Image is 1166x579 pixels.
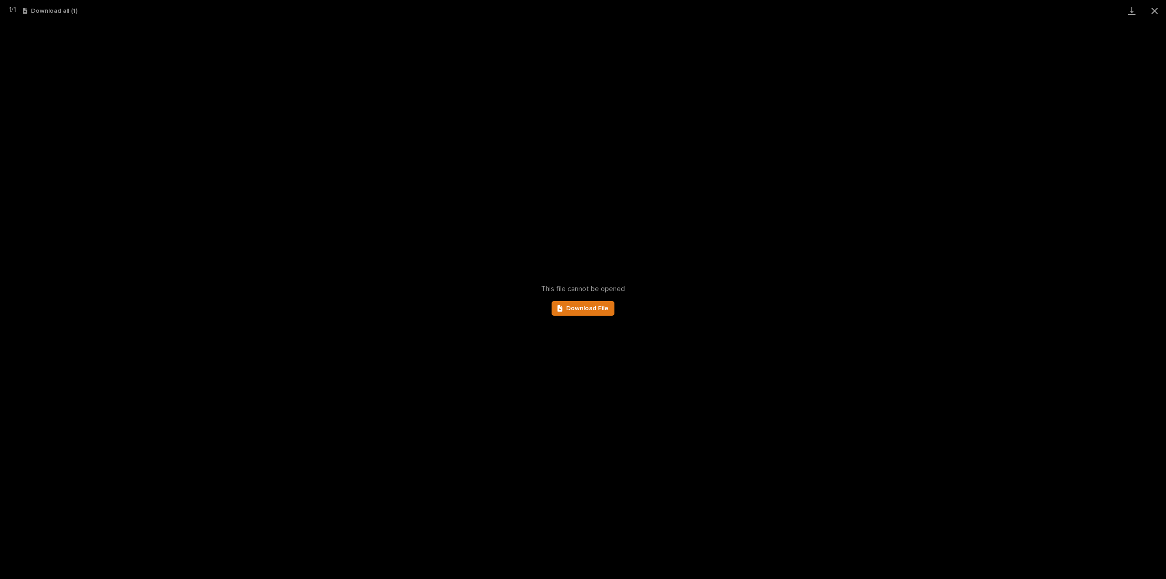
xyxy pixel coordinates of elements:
span: 1 [9,6,11,13]
a: Download File [552,301,614,316]
button: Download all (1) [23,8,77,14]
span: Download File [566,305,609,312]
span: 1 [14,6,16,13]
span: This file cannot be opened [541,285,625,293]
